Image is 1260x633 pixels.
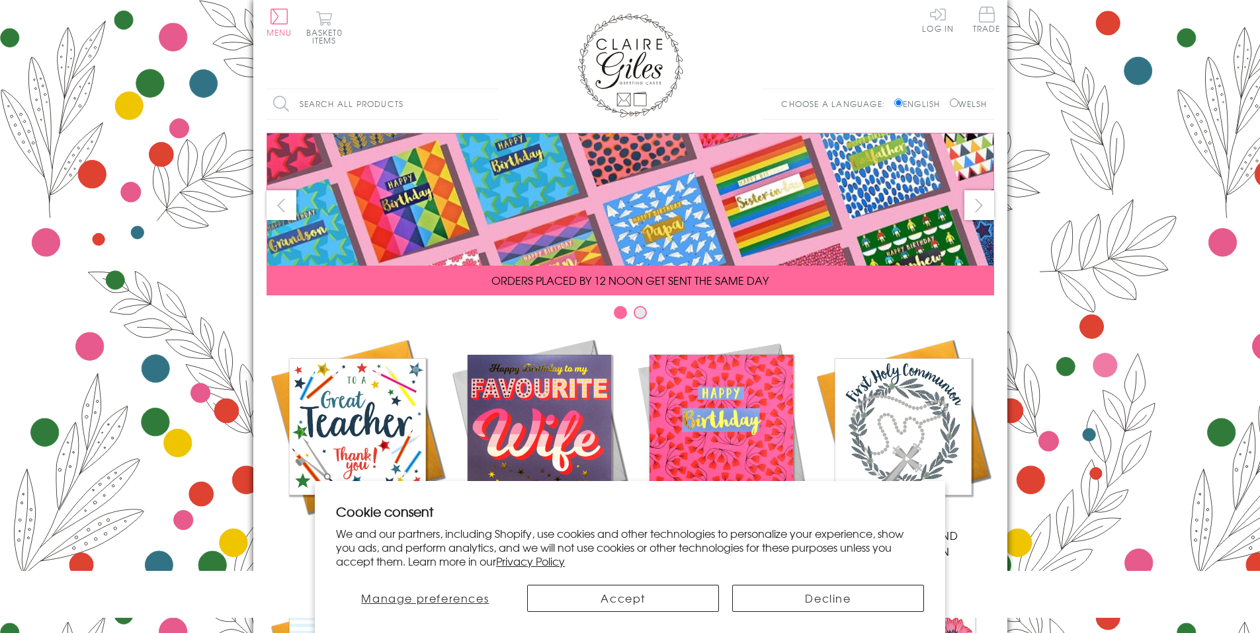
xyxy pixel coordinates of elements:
[527,585,719,612] button: Accept
[491,272,769,288] span: ORDERS PLACED BY 12 NOON GET SENT THE SAME DAY
[336,502,924,521] h2: Cookie consent
[614,306,627,319] button: Carousel Page 1 (Current Slide)
[306,11,343,44] button: Basket0 items
[267,336,448,543] a: Academic
[812,336,994,559] a: Communion and Confirmation
[267,190,296,220] button: prev
[964,190,994,220] button: next
[894,98,946,110] label: English
[267,26,292,38] span: Menu
[732,585,924,612] button: Decline
[630,336,812,543] a: Birthdays
[267,9,292,36] button: Menu
[577,13,683,118] img: Claire Giles Greetings Cards
[922,7,954,32] a: Log In
[361,590,489,606] span: Manage preferences
[894,98,903,107] input: English
[781,98,892,110] p: Choose a language:
[448,336,630,543] a: New Releases
[950,98,987,110] label: Welsh
[496,553,565,569] a: Privacy Policy
[950,98,958,107] input: Welsh
[485,89,498,119] input: Search
[973,7,1001,32] span: Trade
[312,26,343,46] span: 0 items
[336,527,924,568] p: We and our partners, including Shopify, use cookies and other technologies to personalize your ex...
[973,7,1001,35] a: Trade
[267,305,994,326] div: Carousel Pagination
[336,585,514,612] button: Manage preferences
[634,306,647,319] button: Carousel Page 2
[267,89,498,119] input: Search all products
